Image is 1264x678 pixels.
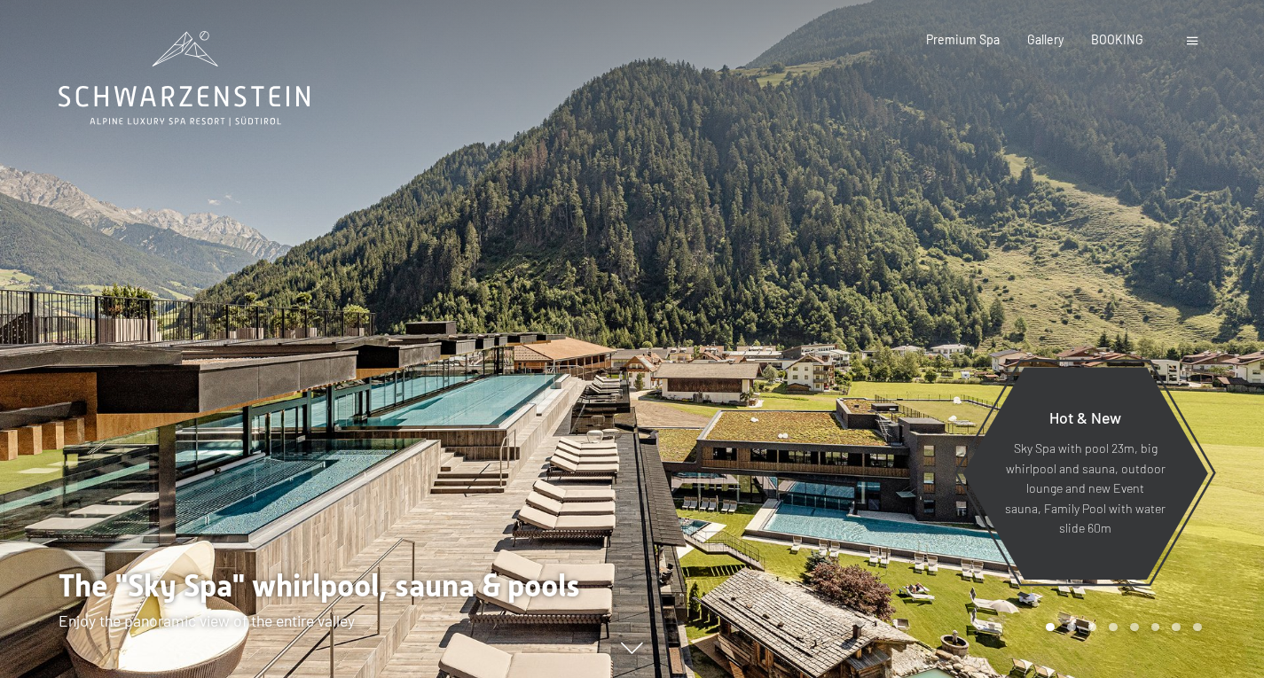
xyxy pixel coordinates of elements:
[1109,623,1118,632] div: Carousel Page 4
[1001,439,1170,539] p: Sky Spa with pool 23m, big whirlpool and sauna, outdoor lounge and new Event sauna, Family Pool w...
[1046,623,1055,632] div: Carousel Page 1 (Current Slide)
[1130,623,1139,632] div: Carousel Page 5
[926,32,1000,47] a: Premium Spa
[1040,623,1201,632] div: Carousel Pagination
[1172,623,1181,632] div: Carousel Page 7
[1151,623,1160,632] div: Carousel Page 6
[1193,623,1202,632] div: Carousel Page 8
[1067,623,1076,632] div: Carousel Page 2
[1027,32,1064,47] a: Gallery
[1088,623,1097,632] div: Carousel Page 3
[962,366,1209,581] a: Hot & New Sky Spa with pool 23m, big whirlpool and sauna, outdoor lounge and new Event sauna, Fam...
[1091,32,1143,47] a: BOOKING
[1049,408,1121,427] span: Hot & New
